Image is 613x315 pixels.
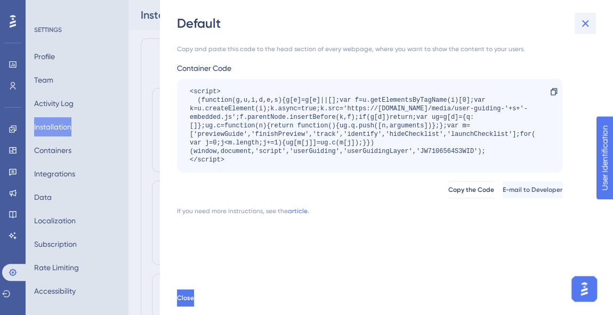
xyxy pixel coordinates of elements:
[177,294,194,302] span: Close
[177,207,288,215] div: If you need more instructions, see the
[448,185,494,194] span: Copy the Code
[448,181,494,198] button: Copy the Code
[190,87,539,164] div: <script> (function(g,u,i,d,e,s){g[e]=g[e]||[];var f=u.getElementsByTagName(i)[0];var k=u.createEl...
[503,181,562,198] button: E-mail to Developer
[288,207,309,215] a: article.
[503,185,562,194] span: E-mail to Developer
[177,62,562,75] div: Container Code
[177,289,194,306] button: Close
[177,15,598,32] div: Default
[9,3,74,15] span: User Identification
[568,273,600,305] iframe: UserGuiding AI Assistant Launcher
[177,45,562,53] div: Copy and paste this code to the head section of every webpage, where you want to show the content...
